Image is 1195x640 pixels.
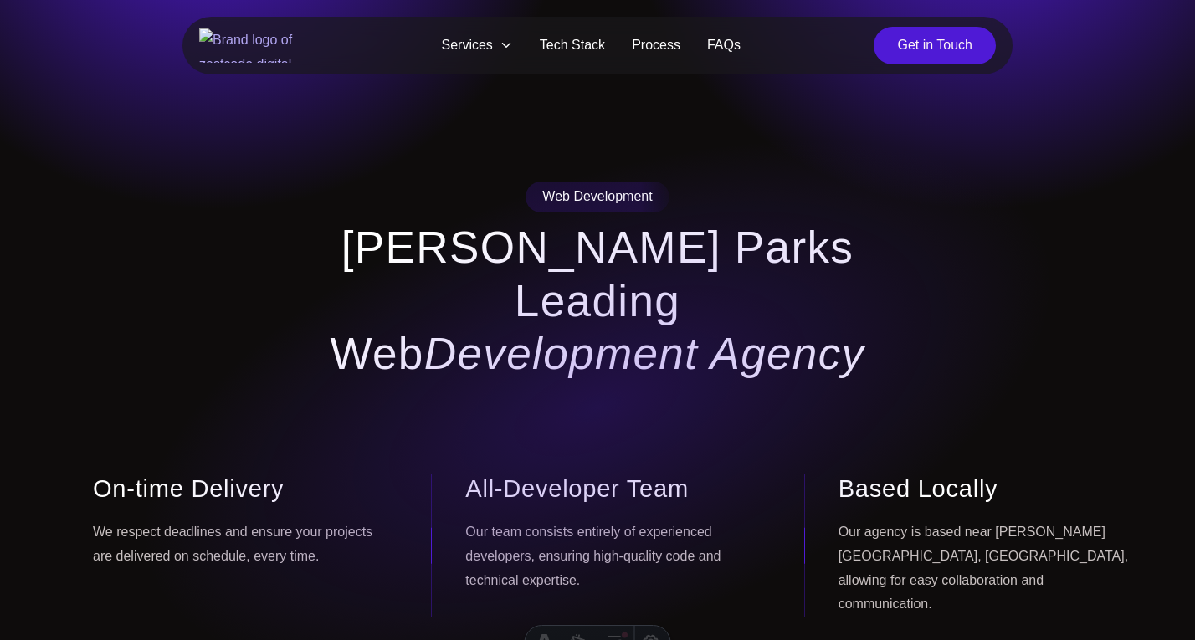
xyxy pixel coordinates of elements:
[93,520,391,569] p: We respect deadlines and ensure your projects are delivered on schedule, every time.
[93,474,391,504] h3: On-time Delivery
[618,30,694,61] a: Process
[428,30,526,61] span: Services
[526,182,669,212] div: Web Development
[465,474,763,504] h3: All-Developer Team
[424,329,865,378] strong: Development Agency
[874,27,996,64] a: Get in Touch
[839,520,1136,617] p: Our agency is based near [PERSON_NAME][GEOGRAPHIC_DATA], [GEOGRAPHIC_DATA], allowing for easy col...
[839,474,1136,504] h3: Based Locally
[694,30,754,61] a: FAQs
[199,28,308,63] img: Brand logo of zestcode digital
[276,221,919,381] h1: [PERSON_NAME] Parks Leading Web
[465,520,763,592] p: Our team consists entirely of experienced developers, ensuring high-quality code and technical ex...
[526,30,618,61] a: Tech Stack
